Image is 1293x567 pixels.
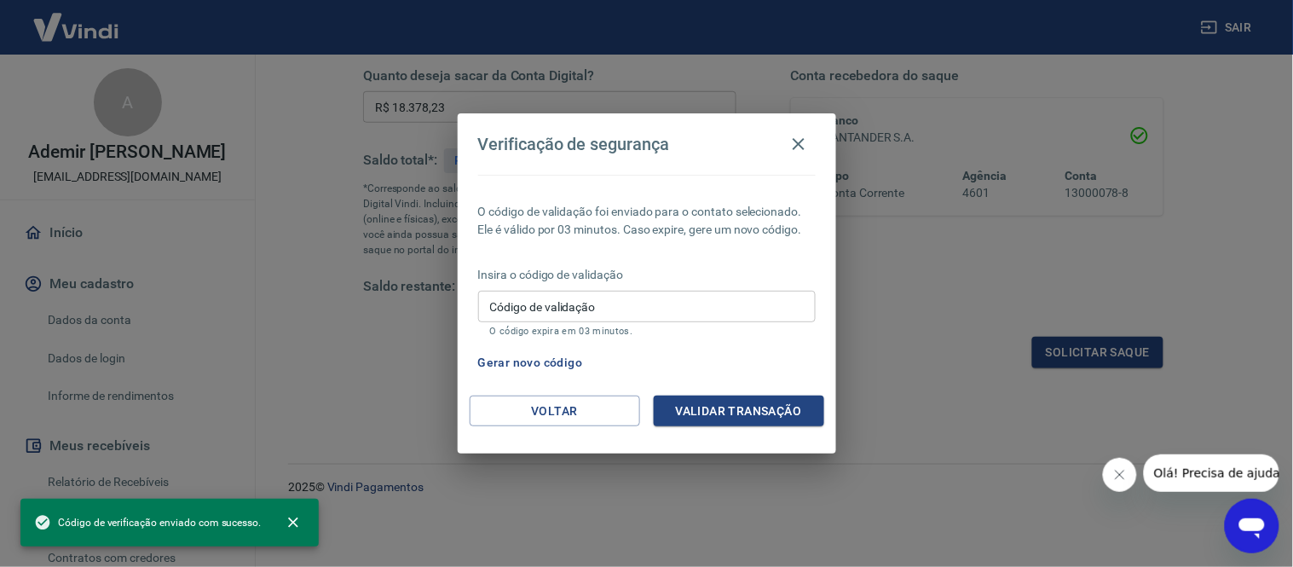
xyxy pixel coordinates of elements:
[1225,499,1279,553] iframe: Botão para abrir a janela de mensagens
[274,504,312,541] button: close
[470,396,640,427] button: Voltar
[34,514,261,531] span: Código de verificação enviado com sucesso.
[1144,454,1279,492] iframe: Mensagem da empresa
[654,396,824,427] button: Validar transação
[471,347,590,379] button: Gerar novo código
[490,326,804,337] p: O código expira em 03 minutos.
[1103,458,1137,492] iframe: Fechar mensagem
[478,134,670,154] h4: Verificação de segurança
[10,12,143,26] span: Olá! Precisa de ajuda?
[478,266,816,284] p: Insira o código de validação
[478,203,816,239] p: O código de validação foi enviado para o contato selecionado. Ele é válido por 03 minutos. Caso e...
